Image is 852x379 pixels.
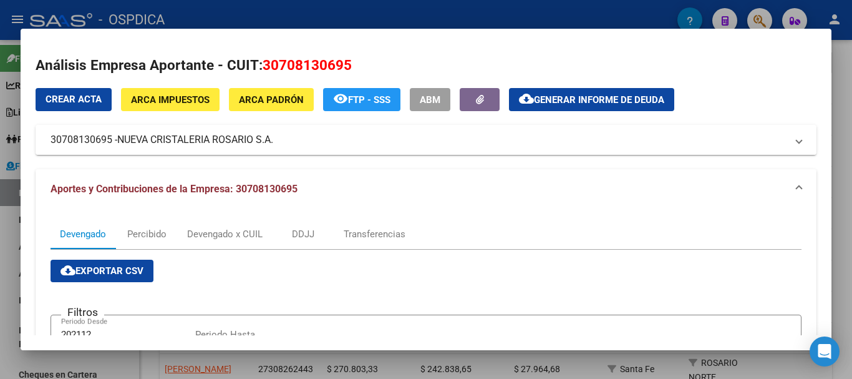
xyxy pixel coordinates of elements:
[263,57,352,73] span: 30708130695
[61,263,75,278] mat-icon: cloud_download
[323,88,400,111] button: FTP - SSS
[229,88,314,111] button: ARCA Padrón
[509,88,674,111] button: Generar informe de deuda
[36,88,112,111] button: Crear Acta
[344,227,405,241] div: Transferencias
[810,337,840,367] div: Open Intercom Messenger
[51,132,787,147] mat-panel-title: 30708130695 -
[131,94,210,106] span: ARCA Impuestos
[410,88,450,111] button: ABM
[420,94,440,106] span: ABM
[51,260,153,282] button: Exportar CSV
[61,265,143,277] span: Exportar CSV
[117,132,273,147] span: NUEVA CRISTALERIA ROSARIO S.A.
[61,305,104,319] h3: Filtros
[121,88,220,111] button: ARCA Impuestos
[534,94,664,106] span: Generar informe de deuda
[51,183,298,195] span: Aportes y Contribuciones de la Empresa: 30708130695
[239,94,304,106] span: ARCA Padrón
[36,169,816,209] mat-expansion-panel-header: Aportes y Contribuciones de la Empresa: 30708130695
[36,55,816,76] h2: Análisis Empresa Aportante - CUIT:
[46,94,102,105] span: Crear Acta
[333,91,348,106] mat-icon: remove_red_eye
[348,94,390,106] span: FTP - SSS
[127,227,167,241] div: Percibido
[36,125,816,155] mat-expansion-panel-header: 30708130695 -NUEVA CRISTALERIA ROSARIO S.A.
[292,227,314,241] div: DDJJ
[60,227,106,241] div: Devengado
[187,227,263,241] div: Devengado x CUIL
[519,91,534,106] mat-icon: cloud_download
